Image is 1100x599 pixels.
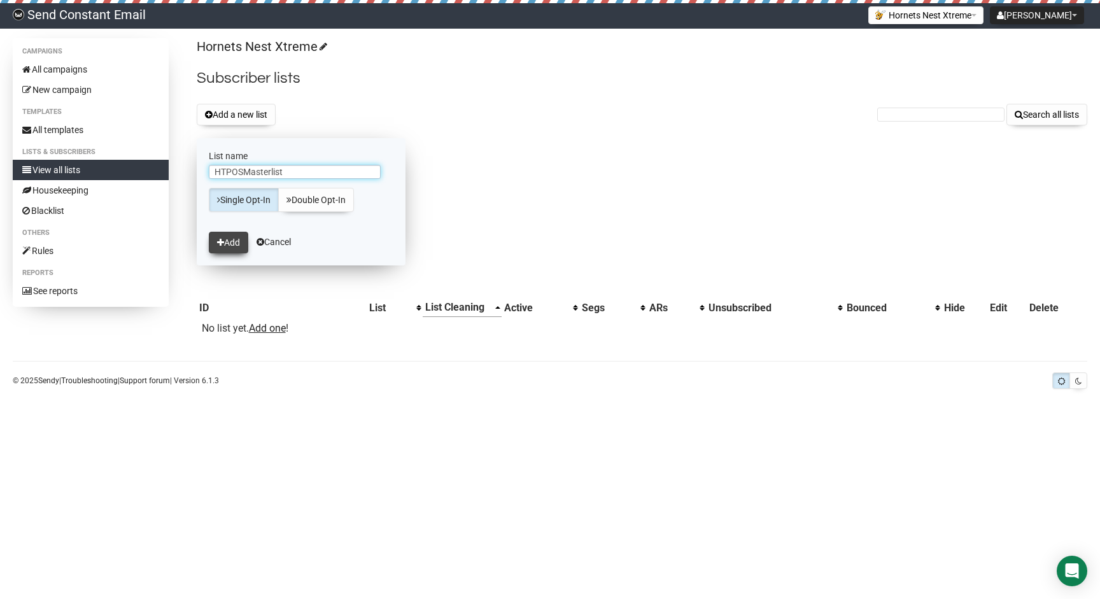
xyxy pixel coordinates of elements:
th: List: No sort applied, activate to apply an ascending sort [367,299,423,317]
a: Cancel [257,237,291,247]
div: Edit [990,302,1024,314]
div: List Cleaning [425,301,489,314]
td: No list yet. ! [197,317,367,340]
a: Housekeeping [13,180,169,201]
button: [PERSON_NAME] [990,6,1084,24]
th: ID: No sort applied, sorting is disabled [197,299,367,317]
button: Hornets Nest Xtreme [868,6,984,24]
div: Bounced [847,302,929,314]
div: Open Intercom Messenger [1057,556,1087,586]
th: Edit: No sort applied, sorting is disabled [987,299,1027,317]
button: Add [209,232,248,253]
a: Support forum [120,376,170,385]
label: List name [209,150,393,162]
p: © 2025 | | | Version 6.1.3 [13,374,219,388]
li: Templates [13,104,169,120]
div: Delete [1029,302,1085,314]
a: See reports [13,281,169,301]
th: Hide: No sort applied, sorting is disabled [941,299,987,317]
a: New campaign [13,80,169,100]
a: All campaigns [13,59,169,80]
a: Double Opt-In [278,188,354,212]
th: ARs: No sort applied, activate to apply an ascending sort [647,299,706,317]
div: ARs [649,302,693,314]
th: Segs: No sort applied, activate to apply an ascending sort [579,299,647,317]
div: Segs [582,302,634,314]
li: Campaigns [13,44,169,59]
th: Bounced: No sort applied, activate to apply an ascending sort [844,299,941,317]
a: Single Opt-In [209,188,279,212]
div: Hide [944,302,985,314]
a: Rules [13,241,169,261]
img: favicons [875,10,885,20]
button: Search all lists [1006,104,1087,125]
button: Add a new list [197,104,276,125]
h2: Subscriber lists [197,67,1087,90]
li: Others [13,225,169,241]
th: Unsubscribed: No sort applied, activate to apply an ascending sort [706,299,844,317]
a: Blacklist [13,201,169,221]
input: The name of your new list [209,165,381,179]
th: Delete: No sort applied, sorting is disabled [1027,299,1087,317]
img: 5a92da3e977d5749e38a0ef9416a1eaa [13,9,24,20]
a: All templates [13,120,169,140]
a: Add one [249,322,286,334]
a: Troubleshooting [61,376,118,385]
th: Active: No sort applied, activate to apply an ascending sort [502,299,579,317]
li: Lists & subscribers [13,144,169,160]
th: List Cleaning: Ascending sort applied, activate to apply a descending sort [423,299,502,317]
div: ID [199,302,365,314]
a: View all lists [13,160,169,180]
a: Sendy [38,376,59,385]
li: Reports [13,265,169,281]
div: Active [504,302,567,314]
a: Hornets Nest Xtreme [197,39,325,54]
div: Unsubscribed [709,302,831,314]
div: List [369,302,410,314]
